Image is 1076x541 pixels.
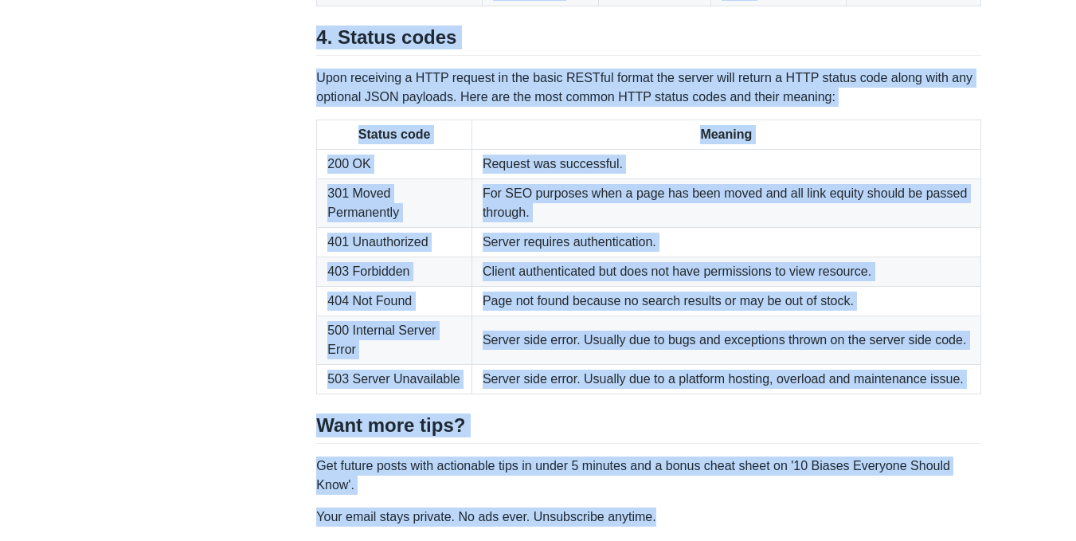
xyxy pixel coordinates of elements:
td: 500 Internal Server Error [317,316,472,365]
td: Request was successful. [471,150,980,179]
td: For SEO purposes when a page has been moved and all link equity should be passed through. [471,179,980,228]
td: 403 Forbidden [317,257,472,287]
td: 301 Moved Permanently [317,179,472,228]
td: Server requires authentication. [471,228,980,257]
p: Get future posts with actionable tips in under 5 minutes and a bonus cheat sheet on '10 Biases Ev... [316,457,980,495]
td: 401 Unauthorized [317,228,472,257]
h2: Want more tips? [316,414,980,444]
td: 404 Not Found [317,287,472,316]
td: Server side error. Usually due to bugs and exceptions thrown on the server side code. [471,316,980,365]
td: 503 Server Unavailable [317,365,472,394]
p: Your email stays private. No ads ever. Unsubscribe anytime. [316,508,980,527]
p: Upon receiving a HTTP request in the basic RESTful format the server will return a HTTP status co... [316,69,980,107]
th: Meaning [471,120,980,150]
td: Page not found because no search results or may be out of stock. [471,287,980,316]
td: Server side error. Usually due to a platform hosting, overload and maintenance issue. [471,365,980,394]
td: Client authenticated but does not have permissions to view resource. [471,257,980,287]
th: Status code [317,120,472,150]
h2: 4. Status codes [316,25,980,56]
td: 200 OK [317,150,472,179]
